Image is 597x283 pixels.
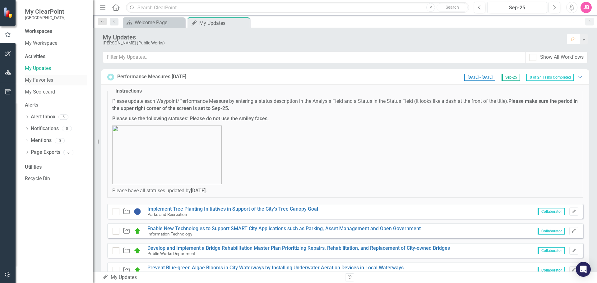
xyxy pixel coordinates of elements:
[25,53,87,60] div: Activities
[147,226,421,231] a: Enable New Technologies to Support SMART City Applications such as Parking, Asset Management and ...
[103,41,560,45] div: [PERSON_NAME] (Public Works)
[147,231,192,236] small: Information Technology
[538,267,565,274] span: Collaborator
[124,19,183,26] a: Welcome Page
[437,3,468,12] button: Search
[112,187,578,194] p: Please have all statuses updated by
[464,74,495,81] span: [DATE] - [DATE]
[25,164,87,171] div: Utilities
[538,247,565,254] span: Collaborator
[540,54,584,61] div: Show All Workflows
[117,73,186,80] div: Performance Measures [DATE]
[538,208,565,215] span: Collaborator
[25,102,87,109] div: Alerts
[199,19,248,27] div: My Updates
[502,74,520,81] span: Sep-25
[487,2,547,13] button: Sep-25
[25,89,87,96] a: My Scorecard
[191,188,207,194] strong: [DATE].
[25,28,52,35] div: Workspaces
[134,247,141,254] img: On Schedule or Complete
[31,125,59,132] a: Notifications
[526,74,574,81] span: 0 of 24 Tasks Completed
[135,19,183,26] div: Welcome Page
[576,262,591,277] div: Open Intercom Messenger
[126,2,469,13] input: Search ClearPoint...
[134,227,141,235] img: On Schedule or Complete
[25,15,66,20] small: [GEOGRAPHIC_DATA]
[147,212,187,217] small: Parks and Recreation
[25,77,87,84] a: My Favorites
[134,267,141,274] img: On Schedule or Complete
[147,265,404,271] a: Prevent Blue-green Algae Blooms in City Waterways by Installing Underwater Aeration Devices in Lo...
[112,98,578,111] strong: Please make sure the period in the upper right corner of the screen is set to Sep-25.
[538,228,565,235] span: Collaborator
[25,65,87,72] a: My Updates
[489,4,545,11] div: Sep-25
[31,137,52,144] a: Mentions
[147,251,195,256] small: Public Works Department
[446,5,459,10] span: Search
[3,7,14,18] img: ClearPoint Strategy
[58,114,68,120] div: 5
[112,116,269,121] strong: Please use the following statuses: Please do not use the smiley faces.
[102,274,340,281] div: My Updates
[147,206,318,212] a: Implement Tree Planting Initiatives in Support of the City’s Tree Canopy Goal
[112,88,145,95] legend: Instructions
[62,126,72,131] div: 0
[25,8,66,15] span: My ClearPoint
[31,113,55,121] a: Alert Inbox
[112,98,578,112] p: Please update each Waypoint/Performance Measure by entering a status description in the Analysis ...
[112,126,222,184] img: mceclip0%20v16.png
[31,149,60,156] a: Page Exports
[55,138,65,143] div: 0
[134,208,141,215] img: On Hold
[147,245,450,251] a: Develop and Implement a Bridge Rehabilitation Master Plan Prioritizing Repairs, Rehabilitation, a...
[25,40,87,47] a: My Workspace
[103,34,560,41] div: My Updates
[581,2,592,13] button: JB
[25,175,87,182] a: Recycle Bin
[147,271,195,276] small: Public Works Department
[103,52,526,63] input: Filter My Updates...
[63,150,73,155] div: 0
